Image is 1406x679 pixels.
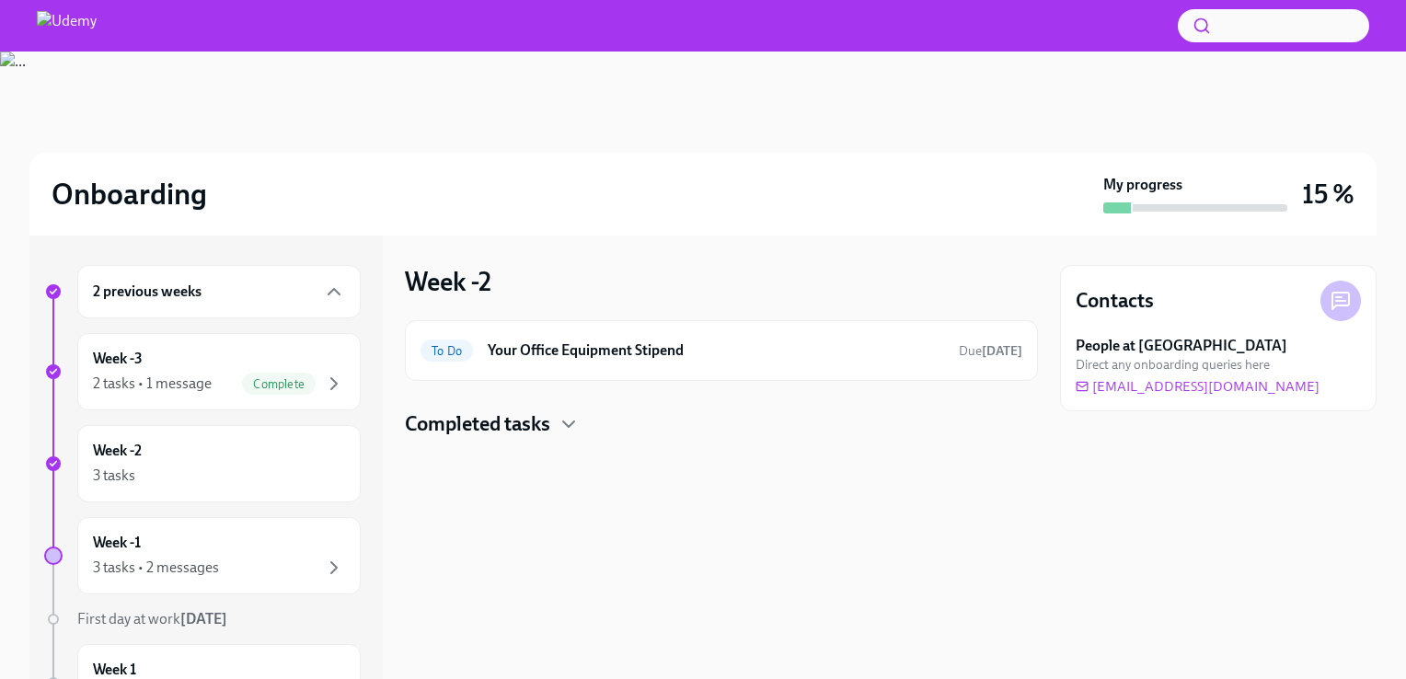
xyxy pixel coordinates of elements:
span: August 25th, 2025 08:00 [959,342,1022,360]
a: Week -23 tasks [44,425,361,502]
h6: Week -1 [93,533,141,553]
a: Week -32 tasks • 1 messageComplete [44,333,361,410]
strong: People at [GEOGRAPHIC_DATA] [1076,336,1287,356]
h6: Week -2 [93,441,142,461]
div: 3 tasks [93,466,135,486]
h2: Onboarding [52,176,207,213]
strong: My progress [1103,175,1182,195]
h3: 15 % [1302,178,1354,211]
h6: Week -3 [93,349,143,369]
span: Due [959,343,1022,359]
h6: Your Office Equipment Stipend [488,340,944,361]
div: 2 tasks • 1 message [93,374,212,394]
h6: 2 previous weeks [93,282,202,302]
span: Direct any onboarding queries here [1076,356,1270,374]
a: First day at work[DATE] [44,609,361,629]
div: 2 previous weeks [77,265,361,318]
div: Completed tasks [405,410,1038,438]
span: Complete [242,377,316,391]
div: 3 tasks • 2 messages [93,558,219,578]
h4: Contacts [1076,287,1154,315]
img: Udemy [37,11,97,40]
a: [EMAIL_ADDRESS][DOMAIN_NAME] [1076,377,1320,396]
h3: Week -2 [405,265,491,298]
strong: [DATE] [180,610,227,627]
h4: Completed tasks [405,410,550,438]
strong: [DATE] [982,343,1022,359]
span: To Do [421,344,473,358]
a: Week -13 tasks • 2 messages [44,517,361,594]
a: To DoYour Office Equipment StipendDue[DATE] [421,336,1022,365]
span: First day at work [77,610,227,627]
